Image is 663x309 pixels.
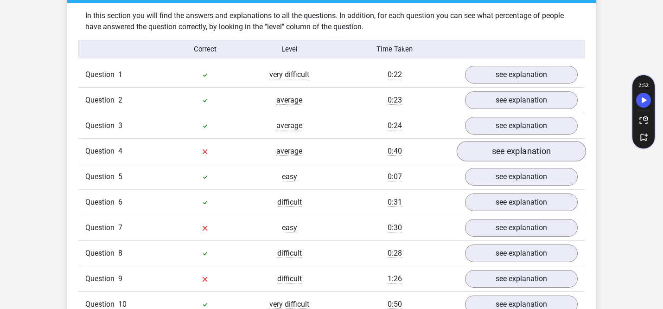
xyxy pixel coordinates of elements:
[388,223,402,232] span: 0:30
[465,168,578,186] a: see explanation
[118,121,122,130] span: 3
[277,249,302,258] span: difficult
[388,121,402,130] span: 0:24
[465,117,578,135] a: see explanation
[118,249,122,257] span: 8
[118,70,122,79] span: 1
[282,172,297,181] span: easy
[388,147,402,156] span: 0:40
[331,44,458,54] div: Time Taken
[85,146,118,157] span: Question
[388,70,402,79] span: 0:22
[465,91,578,109] a: see explanation
[282,223,297,232] span: easy
[388,172,402,181] span: 0:07
[118,274,122,283] span: 9
[388,274,402,283] span: 1:26
[78,10,585,32] div: In this section you will find the answers and explanations to all the questions. In addition, for...
[85,69,118,80] span: Question
[465,245,578,262] a: see explanation
[118,147,122,155] span: 4
[85,95,118,106] span: Question
[118,198,122,206] span: 6
[465,193,578,211] a: see explanation
[388,300,402,309] span: 0:50
[85,248,118,259] span: Question
[465,270,578,288] a: see explanation
[118,96,122,104] span: 2
[388,249,402,258] span: 0:28
[388,198,402,207] span: 0:31
[465,219,578,237] a: see explanation
[85,120,118,131] span: Question
[269,300,309,309] span: very difficult
[85,273,118,284] span: Question
[118,223,122,232] span: 7
[276,96,302,105] span: average
[118,172,122,181] span: 5
[269,70,309,79] span: very difficult
[276,121,302,130] span: average
[85,197,118,208] span: Question
[85,222,118,233] span: Question
[388,96,402,105] span: 0:23
[465,66,578,84] a: see explanation
[277,198,302,207] span: difficult
[247,44,331,54] div: Level
[457,142,586,162] a: see explanation
[277,274,302,283] span: difficult
[85,171,118,182] span: Question
[118,300,127,309] span: 10
[163,44,248,54] div: Correct
[276,147,302,156] span: average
